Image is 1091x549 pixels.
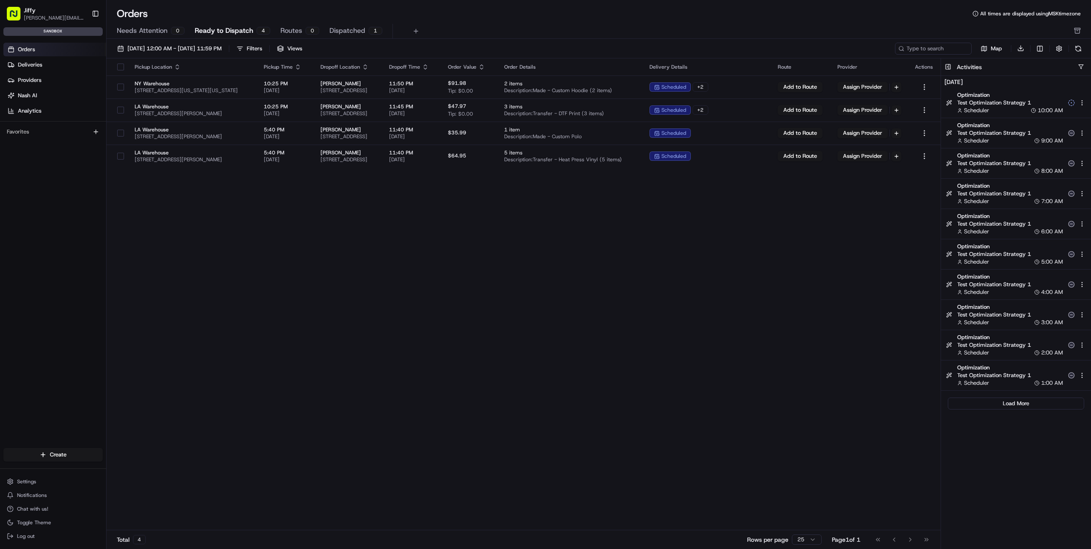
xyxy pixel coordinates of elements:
[17,533,35,540] span: Log out
[448,87,473,94] span: Tip: $0.00
[1041,349,1063,357] span: 2:00 AM
[964,228,989,235] span: Scheduler
[257,27,270,35] div: 4
[3,104,106,118] a: Analytics
[504,133,636,140] span: Description: Made - Custom Polo
[17,519,51,526] span: Toggle Theme
[661,84,686,90] span: scheduled
[233,43,266,55] button: Filters
[389,126,434,133] span: 11:40 PM
[957,364,1063,372] span: Optimization
[18,92,37,99] span: Nash AI
[957,160,1063,167] span: Test Optimization Strategy 1
[1041,288,1063,296] span: 4:00 AM
[964,107,989,114] span: Scheduler
[957,341,1063,349] span: Test Optimization Strategy 1
[135,149,250,156] span: LA Warehouse
[948,398,1084,410] button: Load More
[778,64,824,70] div: Route
[957,243,1063,250] span: Optimization
[957,281,1063,288] span: Test Optimization Strategy 1
[3,125,103,139] div: Favorites
[135,126,250,133] span: LA Warehouse
[448,103,466,110] span: $47.97
[117,535,146,544] div: Total
[117,26,167,36] span: Needs Attention
[171,27,185,35] div: 0
[957,372,1063,379] span: Test Optimization Strategy 1
[17,492,47,499] span: Notifications
[3,43,106,56] a: Orders
[320,149,375,156] span: [PERSON_NAME]
[369,27,382,35] div: 1
[957,379,989,387] button: Scheduler
[1041,137,1063,145] span: 9:00 AM
[24,15,85,21] button: [PERSON_NAME][EMAIL_ADDRESS][DOMAIN_NAME]
[957,167,989,175] button: Scheduler
[837,128,888,138] button: Assign Provider
[448,110,473,117] span: Tip: $0.00
[661,107,686,113] span: scheduled
[3,27,103,36] div: sandbox
[957,228,989,235] button: Scheduler
[504,156,636,163] span: Description: Transfer - Heat Press Vinyl (5 items)
[306,27,319,35] div: 0
[135,64,250,70] div: Pickup Location
[264,126,307,133] span: 5:40 PM
[3,476,103,488] button: Settings
[964,258,989,266] span: Scheduler
[135,103,250,110] span: LA Warehouse
[661,130,686,137] span: scheduled
[320,126,375,133] span: [PERSON_NAME]
[195,26,253,36] span: Ready to Dispatch
[964,137,989,145] span: Scheduler
[135,80,250,87] span: NY Warehouse
[264,110,307,117] span: [DATE]
[117,7,148,20] h1: Orders
[957,220,1063,228] span: Test Optimization Strategy 1
[1038,107,1063,114] span: 10:00 AM
[778,128,823,138] button: Add to Route
[957,288,989,296] button: Scheduler
[957,152,1063,160] span: Optimization
[504,103,636,110] span: 3 items
[957,349,989,357] button: Scheduler
[895,43,972,55] input: Type to search
[832,535,860,544] div: Page 1 of 1
[957,250,1063,258] span: Test Optimization Strategy 1
[280,26,302,36] span: Routes
[133,535,146,544] div: 4
[1041,379,1063,387] span: 1:00 AM
[18,46,35,53] span: Orders
[649,64,764,70] div: Delivery Details
[448,129,466,136] span: $35.99
[3,448,103,462] button: Create
[1072,43,1084,55] button: Refresh
[329,26,365,36] span: Dispatched
[135,133,250,140] span: [STREET_ADDRESS][PERSON_NAME]
[389,80,434,87] span: 11:50 PM
[24,6,35,15] span: Jiffy
[3,530,103,542] button: Log out
[389,149,434,156] span: 11:40 PM
[957,107,989,114] button: Scheduler
[957,273,1063,281] span: Optimization
[320,133,375,140] span: [STREET_ADDRESS]
[504,110,636,117] span: Description: Transfer - DTF Print (3 items)
[320,87,375,94] span: [STREET_ADDRESS]
[778,151,823,161] button: Add to Route
[504,126,636,133] span: 1 item
[957,122,1063,129] span: Optimization
[957,258,989,266] button: Scheduler
[264,103,307,110] span: 10:25 PM
[18,61,42,69] span: Deliveries
[964,349,989,357] span: Scheduler
[18,107,41,115] span: Analytics
[957,91,1063,99] span: Optimization
[957,99,1063,107] span: Test Optimization Strategy 1
[264,80,307,87] span: 10:25 PM
[693,105,708,115] div: + 2
[17,505,48,512] span: Chat with us!
[389,87,434,94] span: [DATE]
